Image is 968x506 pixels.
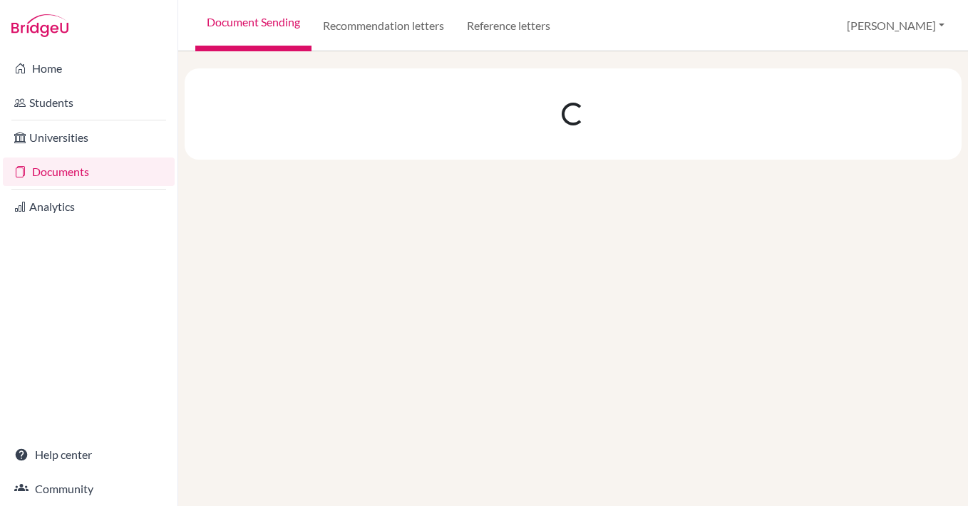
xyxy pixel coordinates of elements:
a: Students [3,88,175,117]
a: Universities [3,123,175,152]
img: Bridge-U [11,14,68,37]
a: Analytics [3,192,175,221]
a: Help center [3,440,175,469]
a: Community [3,475,175,503]
a: Documents [3,158,175,186]
a: Home [3,54,175,83]
button: [PERSON_NAME] [840,12,951,39]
